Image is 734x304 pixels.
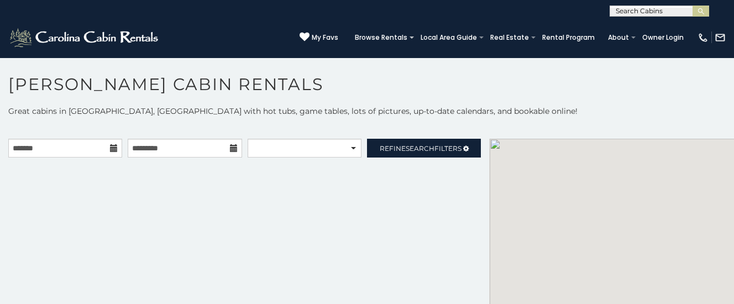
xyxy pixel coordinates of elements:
a: About [602,30,635,45]
a: RefineSearchFilters [367,139,481,158]
img: phone-regular-white.png [698,32,709,43]
a: Real Estate [485,30,534,45]
span: Refine Filters [380,144,462,153]
img: White-1-2.png [8,27,161,49]
a: Owner Login [637,30,689,45]
a: My Favs [300,32,338,43]
a: Local Area Guide [415,30,483,45]
a: Rental Program [537,30,600,45]
span: My Favs [312,33,338,43]
span: Search [406,144,434,153]
a: Browse Rentals [349,30,413,45]
img: mail-regular-white.png [715,32,726,43]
